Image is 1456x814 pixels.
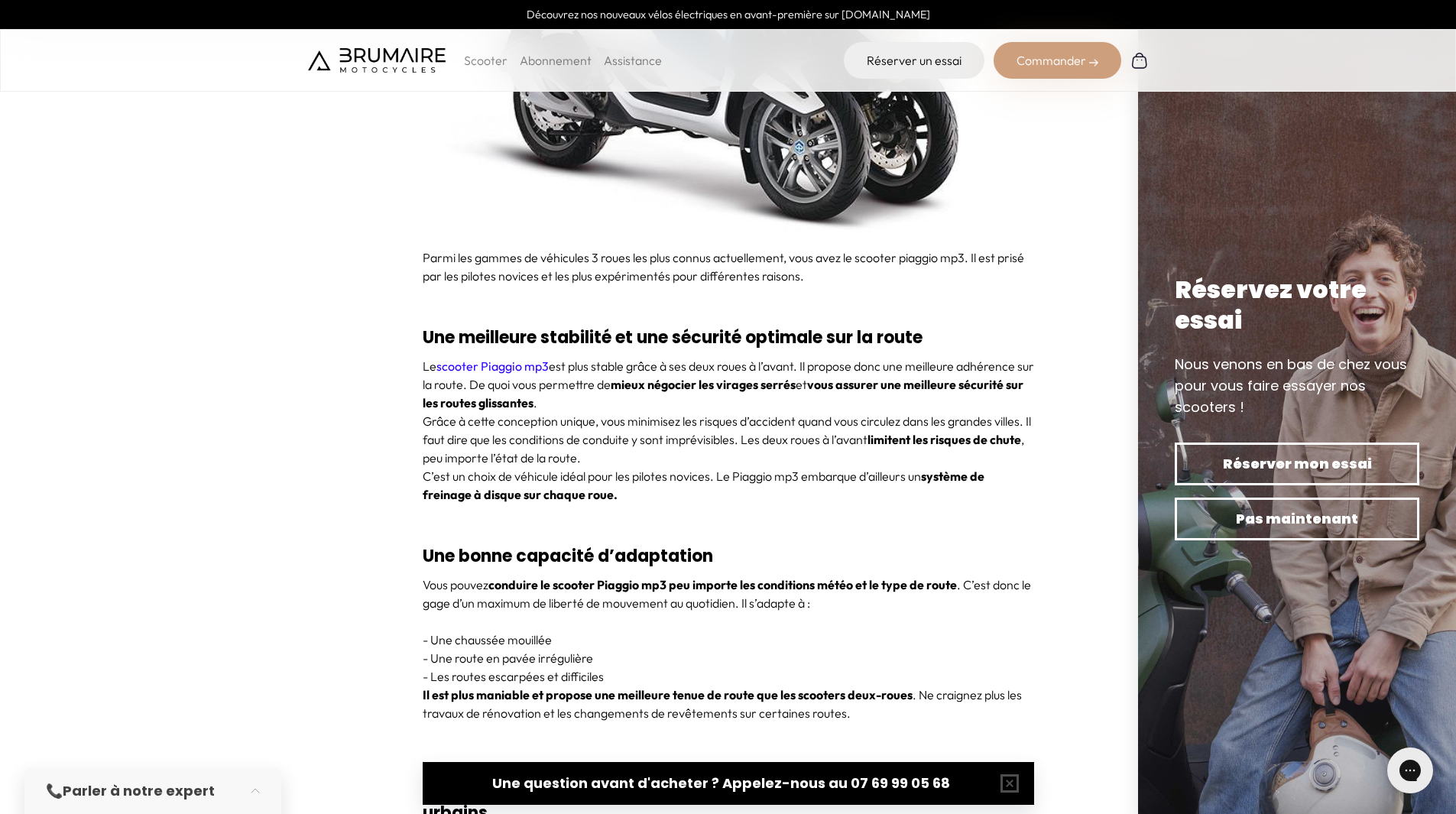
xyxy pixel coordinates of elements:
strong: vous assurer une meilleure sécurité sur les routes glissantes [423,377,1023,410]
p: Grâce à cette conception unique, vous minimisez les risques d’accident quand vous circulez dans l... [423,412,1034,467]
strong: Il est plus maniable et propose une meilleure tenue de route que les scooters deux-roues [423,687,913,702]
strong: Une meilleure stabilité et une sécurité optimale sur la route [423,326,923,349]
div: Commander [994,42,1121,79]
a: Réserver un essai [844,42,984,79]
p: Le est plus stable grâce à ses deux roues à l’avant. Il propose donc une meilleure adhérence sur ... [423,357,1034,412]
p: Vous pouvez . C’est donc le gage d’un maximum de liberté de mouvement au quotidien. Il s’adapte à : [423,576,1034,612]
a: scooter Piaggio mp3 [436,358,549,374]
p: - Une chaussée mouillée [423,631,1034,649]
strong: mieux négocier les virages serrés [611,377,796,392]
p: Scooter [464,51,507,70]
img: Brumaire Motocycles [308,48,446,73]
a: Assistance [604,53,662,68]
img: Panier [1130,51,1149,70]
strong: conduire le scooter Piaggio mp3 peu importe les conditions météo et le type de route [488,577,957,592]
p: C’est un choix de véhicule idéal pour les pilotes novices. Le Piaggio mp3 embarque d’ailleurs un [423,467,1034,504]
strong: Une bonne capacité d’adaptation [423,544,713,568]
img: right-arrow-2.png [1089,58,1098,67]
iframe: Gorgias live chat messenger [1380,742,1441,799]
p: Parmi les gammes de véhicules 3 roues les plus connus actuellement, vous avez le scooter piaggio ... [423,248,1034,285]
p: - Les routes escarpées et difficiles . Ne craignez plus les travaux de rénovation et les changeme... [423,667,1034,722]
strong: système de freinage à disque sur chaque roue. [423,469,984,502]
a: Abonnement [520,53,592,68]
p: - Une route en pavée irrégulière [423,649,1034,667]
strong: limitent les risques de chute [867,432,1021,447]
